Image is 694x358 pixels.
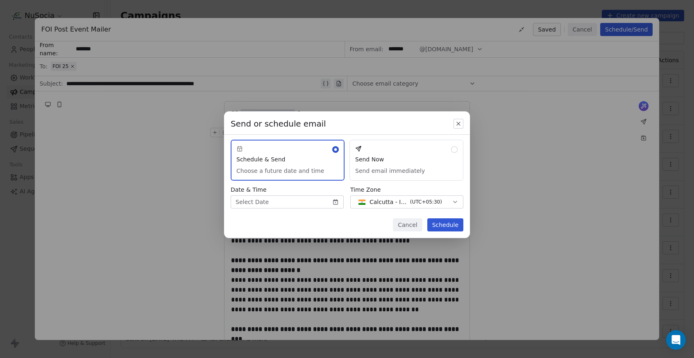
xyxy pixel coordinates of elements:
[393,218,422,231] button: Cancel
[231,195,344,208] button: Select Date
[410,198,442,206] span: ( UTC+05:30 )
[350,195,463,208] button: Calcutta - IST(UTC+05:30)
[236,198,269,206] span: Select Date
[231,186,344,194] span: Date & Time
[350,186,463,194] span: Time Zone
[370,198,407,206] span: Calcutta - IST
[427,218,463,231] button: Schedule
[231,118,326,129] span: Send or schedule email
